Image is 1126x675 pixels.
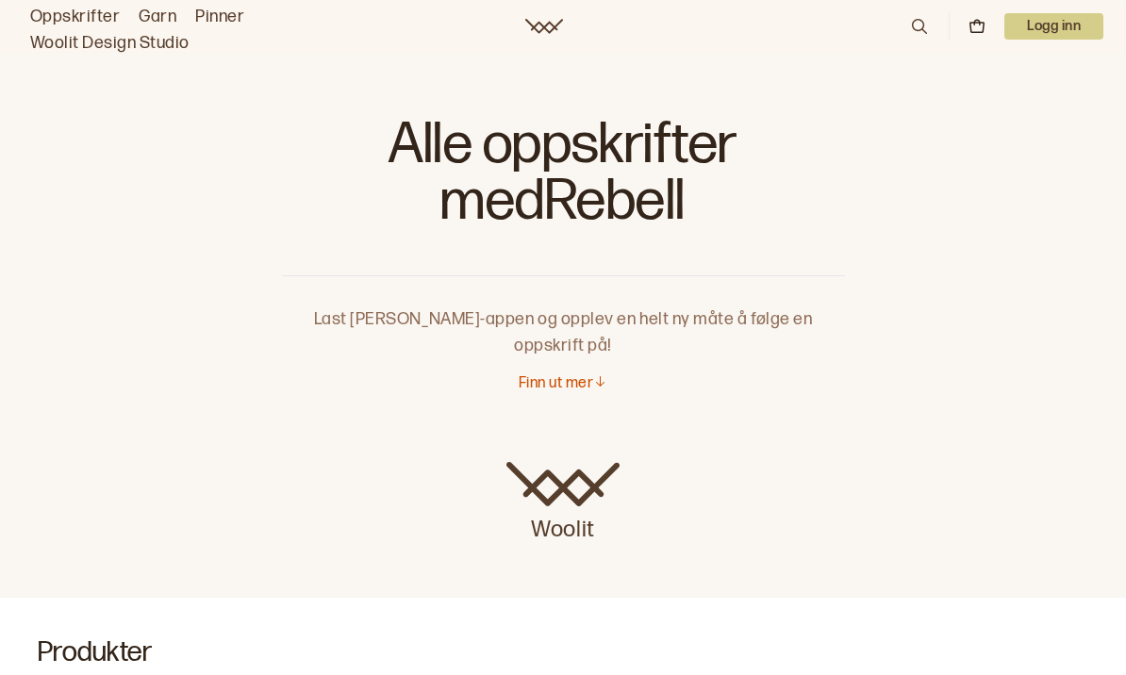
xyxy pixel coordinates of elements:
[506,507,620,545] p: Woolit
[519,374,593,394] p: Finn ut mer
[30,30,190,57] a: Woolit Design Studio
[195,4,244,30] a: Pinner
[1004,13,1103,40] button: User dropdown
[506,462,620,507] img: Woolit
[30,4,120,30] a: Oppskrifter
[282,276,845,359] p: Last [PERSON_NAME]-appen og opplev en helt ny måte å følge en oppskrift på!
[139,4,176,30] a: Garn
[519,374,607,394] button: Finn ut mer
[506,462,620,545] a: Woolit
[525,19,563,34] a: Woolit
[282,113,845,245] h1: Alle oppskrifter med Rebell
[1004,13,1103,40] p: Logg inn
